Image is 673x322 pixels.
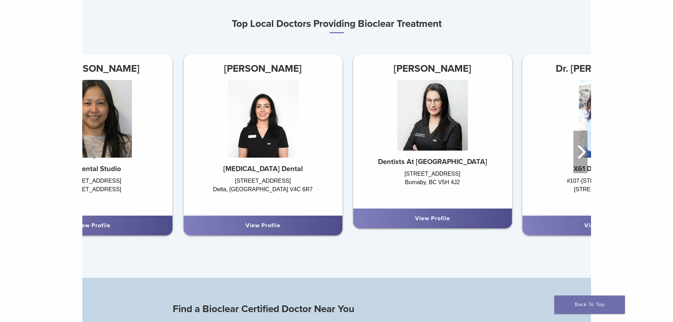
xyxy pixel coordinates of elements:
a: View Profile [415,215,450,222]
button: Next [573,131,588,173]
h3: Top Local Doctors Providing Bioclear Treatment [82,15,591,33]
button: Previous [86,131,100,173]
a: View Profile [584,222,619,229]
img: Dr. Leetty Huang [579,80,625,158]
strong: Dentists At [GEOGRAPHIC_DATA] [378,158,487,166]
div: [STREET_ADDRESS] Burnaby, BC V5H 4J2 [353,170,512,201]
h3: [PERSON_NAME] [353,60,512,77]
h3: Find a Bioclear Certified Doctor Near You [173,300,501,317]
strong: CB Dental Studio [66,165,121,173]
div: [STREET_ADDRESS] [STREET_ADDRESS] [14,177,173,209]
img: Dr. Maria Zanjanian [397,80,468,151]
h3: Dr. [PERSON_NAME] [14,60,173,77]
strong: [MEDICAL_DATA] Dental [223,165,303,173]
a: View Profile [246,222,281,229]
h3: [PERSON_NAME] [183,60,342,77]
a: View Profile [76,222,111,229]
img: Dr. Banita Mann [228,80,298,158]
img: Dr. Caroline Binuhe [54,80,132,158]
a: Back To Top [554,295,625,314]
div: [STREET_ADDRESS] Delta, [GEOGRAPHIC_DATA] V4C 6R7 [183,177,342,209]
